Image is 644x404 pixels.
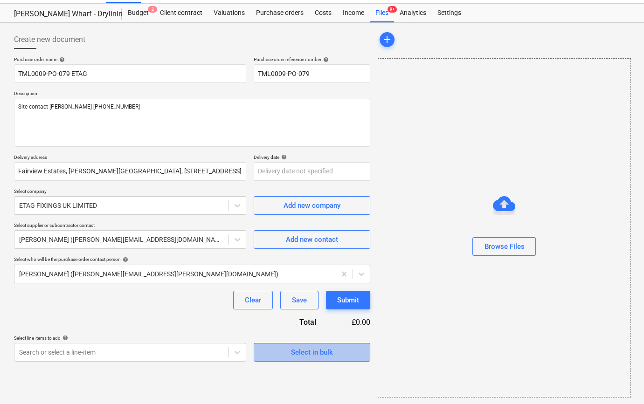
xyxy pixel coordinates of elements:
span: help [61,335,68,341]
iframe: Chat Widget [597,359,644,404]
a: Analytics [394,4,432,22]
div: Budget [122,4,154,22]
p: Select supplier or subcontractor contact [14,222,246,230]
a: Settings [432,4,467,22]
div: Purchase order reference number [254,56,370,62]
input: Delivery address [14,162,246,181]
input: Reference number [254,64,370,83]
div: £0.00 [331,317,370,328]
p: Description [14,90,370,98]
div: Select line-items to add [14,335,246,341]
div: Browse Files [378,58,631,397]
p: Select company [14,188,246,196]
div: Save [292,294,307,306]
div: Purchase order name [14,56,246,62]
span: help [121,257,128,262]
span: 9+ [388,6,397,13]
a: Files9+ [370,4,394,22]
div: Delivery date [254,154,370,160]
div: Select who will be the purchase order contact person [14,256,370,262]
div: Submit [337,294,359,306]
span: add [381,34,393,45]
div: [PERSON_NAME] Wharf - Drylining [14,9,111,19]
div: Files [370,4,394,22]
div: Total [249,317,331,328]
div: Select in bulk [291,346,333,358]
a: Purchase orders [250,4,309,22]
input: Document name [14,64,246,83]
a: Income [337,4,370,22]
span: Create new document [14,34,85,45]
button: Submit [326,291,370,309]
button: Add new company [254,196,370,215]
button: Clear [233,291,273,309]
button: Browse Files [472,237,536,256]
a: Client contract [154,4,208,22]
a: Costs [309,4,337,22]
a: Valuations [208,4,250,22]
div: Clear [245,294,261,306]
a: Budget2 [122,4,154,22]
input: Delivery date not specified [254,162,370,181]
span: help [57,57,65,62]
div: Browse Files [484,240,524,253]
div: Add new contact [286,233,338,246]
span: help [321,57,329,62]
span: 2 [148,6,157,13]
div: Add new company [284,199,340,212]
textarea: Site contact [PERSON_NAME] [PHONE_NUMBER] [14,99,370,147]
span: help [279,154,287,160]
button: Select in bulk [254,343,370,362]
button: Save [280,291,319,309]
p: Delivery address [14,154,246,162]
button: Add new contact [254,230,370,249]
